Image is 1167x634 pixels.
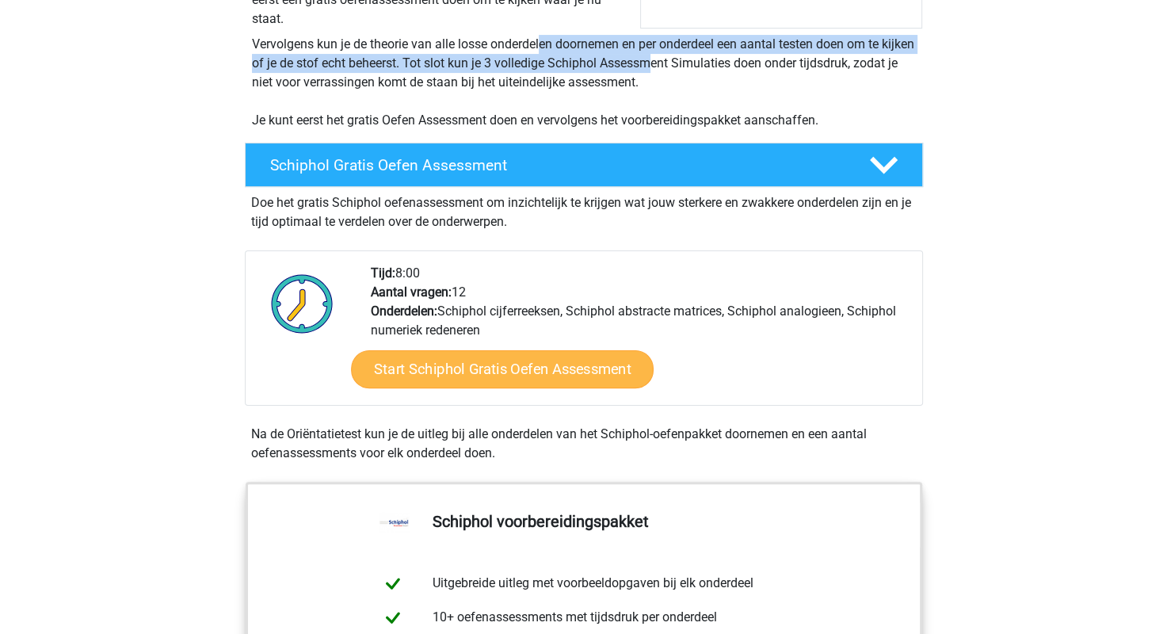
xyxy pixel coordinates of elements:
div: 8:00 12 Schiphol cijferreeksen, Schiphol abstracte matrices, Schiphol analogieen, Schiphol numeri... [359,264,921,405]
b: Tijd: [371,265,395,281]
div: Vervolgens kun je de theorie van alle losse onderdelen doornemen en per onderdeel een aantal test... [246,35,922,130]
div: Na de Oriëntatietest kun je de uitleg bij alle onderdelen van het Schiphol-oefenpakket doornemen ... [245,425,923,463]
div: Doe het gratis Schiphol oefenassessment om inzichtelijk te krijgen wat jouw sterkere en zwakkere ... [245,187,923,231]
b: Aantal vragen: [371,285,452,300]
img: Klok [262,264,342,343]
a: Schiphol Gratis Oefen Assessment [238,143,929,187]
b: Onderdelen: [371,304,437,319]
h4: Schiphol Gratis Oefen Assessment [270,156,844,174]
a: Start Schiphol Gratis Oefen Assessment [351,350,654,388]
